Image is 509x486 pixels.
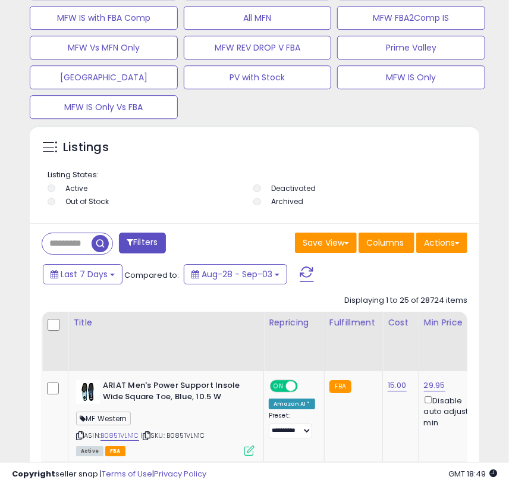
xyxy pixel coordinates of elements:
button: MFW IS with FBA Comp [30,6,178,30]
span: FBA [105,446,125,456]
div: Repricing [269,316,319,329]
label: Deactivated [272,183,316,193]
button: Last 7 Days [43,264,122,284]
strong: Copyright [12,468,55,479]
label: Active [65,183,87,193]
span: Aug-28 - Sep-03 [202,268,272,280]
div: Fulfillment [329,316,378,329]
a: Terms of Use [102,468,152,479]
a: B0851VLN1C [100,431,139,441]
button: MFW IS Only [337,65,485,89]
button: Prime Valley [337,36,485,59]
button: [GEOGRAPHIC_DATA] [30,65,178,89]
button: Filters [119,233,165,253]
div: Preset: [269,412,315,438]
a: Privacy Policy [154,468,206,479]
div: Title [73,316,259,329]
button: Save View [295,233,357,253]
label: Archived [272,196,304,206]
div: Displaying 1 to 25 of 28724 items [344,295,467,306]
button: Aug-28 - Sep-03 [184,264,287,284]
p: Listing States: [48,170,464,181]
div: seller snap | | [12,469,206,480]
button: MFW Vs MFN Only [30,36,178,59]
img: 41JECcWa+QL._SL40_.jpg [76,380,100,404]
span: Columns [366,237,404,249]
span: All listings currently available for purchase on Amazon [76,446,103,456]
span: Compared to: [124,269,179,281]
span: MF Western [76,412,131,425]
span: OFF [296,381,315,391]
span: 2025-09-11 18:49 GMT [448,468,497,479]
div: Amazon AI * [269,399,315,409]
div: Min Price [424,316,485,329]
a: 29.95 [424,380,445,391]
button: All MFN [184,6,332,30]
a: 15.00 [388,380,407,391]
label: Out of Stock [65,196,109,206]
small: FBA [329,380,351,393]
button: Columns [359,233,414,253]
div: Disable auto adjust min [424,394,481,428]
h5: Listings [63,139,109,156]
span: Last 7 Days [61,268,108,280]
button: MFW REV DROP V FBA [184,36,332,59]
button: MFW IS Only Vs FBA [30,95,178,119]
span: ON [271,381,286,391]
span: | SKU: B0851VLN1C [141,431,205,440]
button: Actions [416,233,467,253]
button: PV with Stock [184,65,332,89]
button: MFW FBA2Comp IS [337,6,485,30]
div: Cost [388,316,414,329]
b: ARIAT Men's Power Support Insole Wide Square Toe, Blue, 10.5 W [103,380,247,405]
